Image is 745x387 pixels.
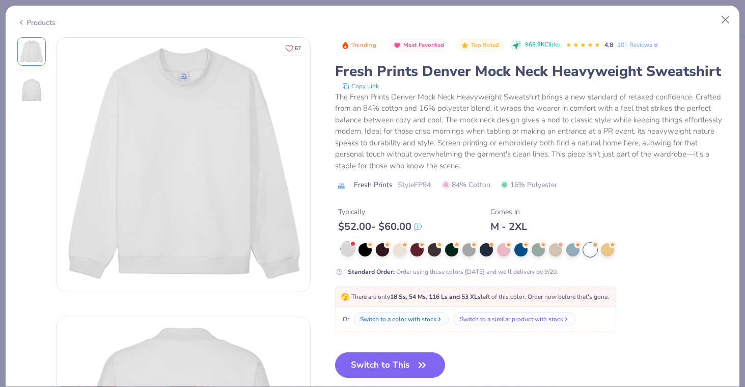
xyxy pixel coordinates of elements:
[339,81,382,91] button: copy to clipboard
[281,41,306,56] button: Like
[351,42,376,48] span: Trending
[566,37,600,54] div: 4.8 Stars
[617,40,659,49] a: 10+ Reviews
[348,268,395,276] strong: Standard Order :
[398,179,431,190] span: Style FP94
[335,182,349,190] img: brand logo
[338,220,422,233] div: $ 52.00 - $ 60.00
[338,207,422,217] div: Typically
[604,41,613,49] span: 4.8
[501,179,557,190] span: 16% Polyester
[403,42,444,48] span: Most Favorited
[490,207,527,217] div: Comes In
[442,179,490,190] span: 84% Cotton
[360,315,436,324] div: Switch to a color with stock
[335,62,728,81] div: Fresh Prints Denver Mock Neck Heavyweight Sweatshirt
[341,292,349,302] span: 🫣
[471,42,500,48] span: Top Rated
[341,315,349,324] span: Or
[353,312,449,326] button: Switch to a color with stock
[390,293,481,301] strong: 18 Ss, 54 Ms, 116 Ls and 53 XLs
[341,41,349,49] img: Trending sort
[336,39,382,52] button: Badge Button
[453,312,576,326] button: Switch to a similar product with stock
[17,17,56,28] div: Products
[19,39,44,64] img: Front
[490,220,527,233] div: M - 2XL
[525,41,560,49] span: 966.9K Clicks
[295,46,301,51] span: 87
[57,38,310,292] img: Front
[388,39,450,52] button: Badge Button
[456,39,505,52] button: Badge Button
[348,267,558,276] div: Order using these colors [DATE] and we’ll delivery by 9/20.
[335,91,728,172] div: The Fresh Prints Denver Mock Neck Heavyweight Sweatshirt brings a new standard of relaxed confide...
[460,315,563,324] div: Switch to a similar product with stock
[393,41,401,49] img: Most Favorited sort
[19,78,44,102] img: Back
[341,293,609,301] span: There are only left of this color. Order now before that's gone.
[461,41,469,49] img: Top Rated sort
[335,352,446,378] button: Switch to This
[354,179,393,190] span: Fresh Prints
[716,10,735,30] button: Close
